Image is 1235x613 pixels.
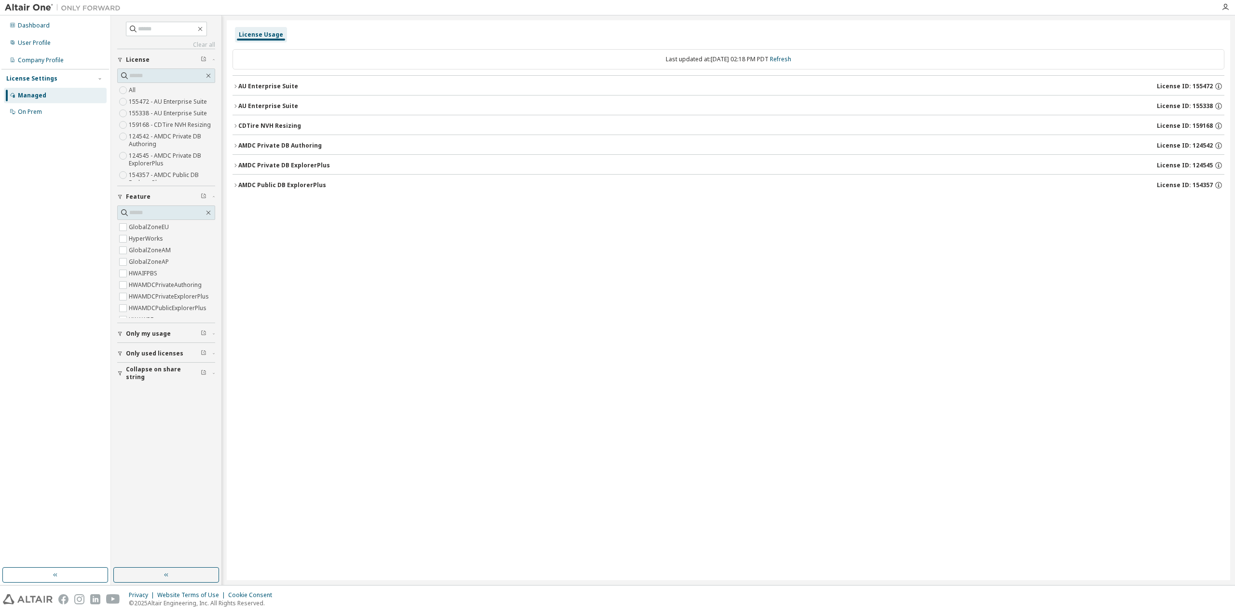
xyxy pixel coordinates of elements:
span: Clear filter [201,56,206,64]
span: Collapse on share string [126,366,201,381]
img: Altair One [5,3,125,13]
label: 155472 - AU Enterprise Suite [129,96,209,108]
img: youtube.svg [106,594,120,604]
label: GlobalZoneAM [129,245,173,256]
img: facebook.svg [58,594,69,604]
label: 124542 - AMDC Private DB Authoring [129,131,215,150]
a: Clear all [117,41,215,49]
div: CDTire NVH Resizing [238,122,301,130]
label: GlobalZoneEU [129,221,171,233]
span: License ID: 124545 [1157,162,1213,169]
label: 159168 - CDTire NVH Resizing [129,119,213,131]
span: Only my usage [126,330,171,338]
span: License ID: 124542 [1157,142,1213,150]
div: Managed [18,92,46,99]
button: Only my usage [117,323,215,344]
div: Website Terms of Use [157,591,228,599]
div: Dashboard [18,22,50,29]
button: Feature [117,186,215,207]
span: License ID: 155338 [1157,102,1213,110]
span: License ID: 155472 [1157,82,1213,90]
span: License ID: 154357 [1157,181,1213,189]
label: HWAIFPBS [129,268,159,279]
div: AU Enterprise Suite [238,82,298,90]
button: AMDC Private DB ExplorerPlusLicense ID: 124545 [233,155,1224,176]
label: All [129,84,137,96]
div: Cookie Consent [228,591,278,599]
button: License [117,49,215,70]
label: HWAMDCPrivateAuthoring [129,279,204,291]
a: Refresh [770,55,791,63]
button: AU Enterprise SuiteLicense ID: 155472 [233,76,1224,97]
button: Only used licenses [117,343,215,364]
span: Clear filter [201,193,206,201]
img: altair_logo.svg [3,594,53,604]
button: AU Enterprise SuiteLicense ID: 155338 [233,95,1224,117]
span: License [126,56,150,64]
span: Only used licenses [126,350,183,357]
img: instagram.svg [74,594,84,604]
div: On Prem [18,108,42,116]
div: AMDC Private DB Authoring [238,142,322,150]
span: License ID: 159168 [1157,122,1213,130]
div: AU Enterprise Suite [238,102,298,110]
button: AMDC Public DB ExplorerPlusLicense ID: 154357 [233,175,1224,196]
div: Privacy [129,591,157,599]
label: 154357 - AMDC Public DB ExplorerPlus [129,169,215,189]
label: GlobalZoneAP [129,256,171,268]
span: Clear filter [201,350,206,357]
button: Collapse on share string [117,363,215,384]
label: 124545 - AMDC Private DB ExplorerPlus [129,150,215,169]
div: License Usage [239,31,283,39]
label: HWAMDCPrivateExplorerPlus [129,291,211,302]
div: User Profile [18,39,51,47]
div: AMDC Public DB ExplorerPlus [238,181,326,189]
label: 155338 - AU Enterprise Suite [129,108,209,119]
div: Company Profile [18,56,64,64]
button: CDTire NVH ResizingLicense ID: 159168 [233,115,1224,136]
p: © 2025 Altair Engineering, Inc. All Rights Reserved. [129,599,278,607]
button: AMDC Private DB AuthoringLicense ID: 124542 [233,135,1224,156]
span: Clear filter [201,330,206,338]
label: HWAMDCPublicExplorerPlus [129,302,208,314]
label: HyperWorks [129,233,165,245]
span: Feature [126,193,151,201]
div: Last updated at: [DATE] 02:18 PM PDT [233,49,1224,69]
label: HWAWPF [129,314,155,326]
img: linkedin.svg [90,594,100,604]
span: Clear filter [201,369,206,377]
div: AMDC Private DB ExplorerPlus [238,162,330,169]
div: License Settings [6,75,57,82]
